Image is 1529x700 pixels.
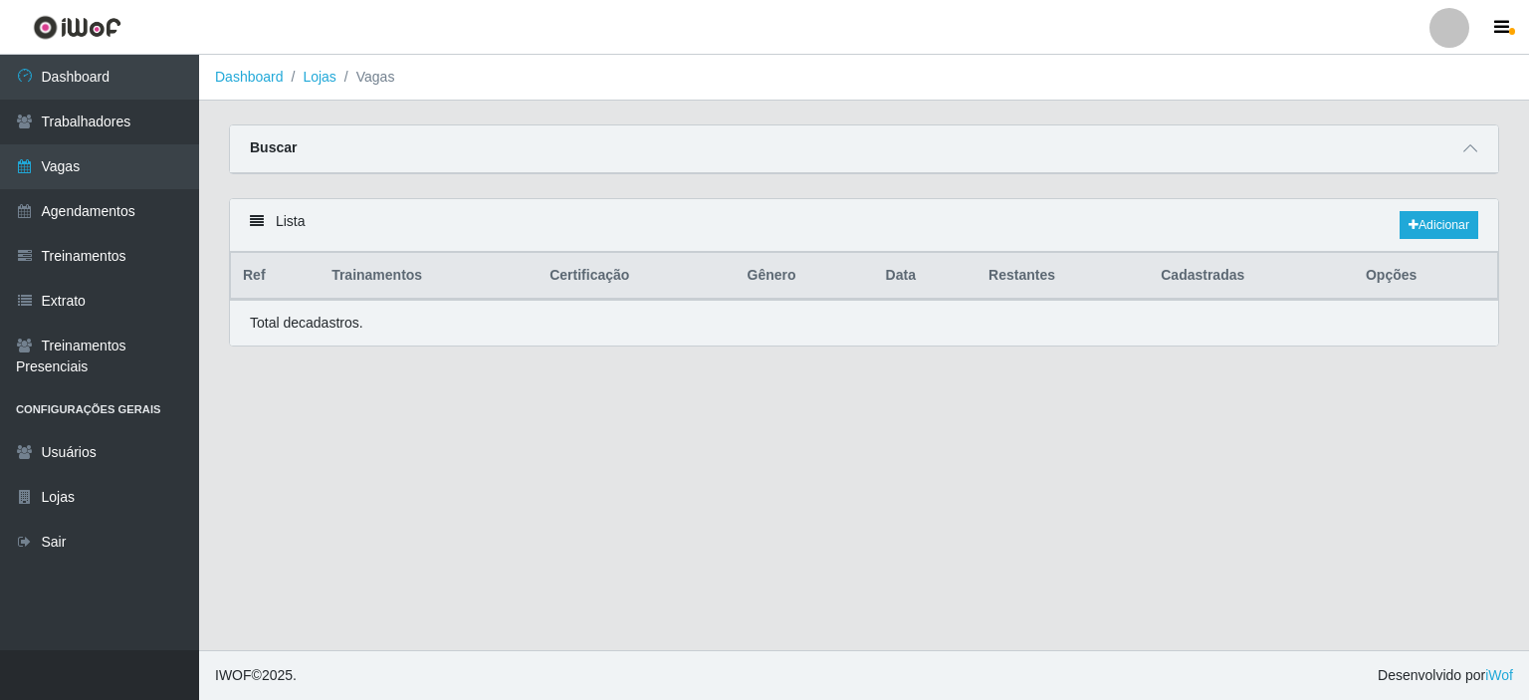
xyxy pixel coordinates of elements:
[215,665,297,686] span: © 2025 .
[874,253,978,300] th: Data
[231,253,321,300] th: Ref
[320,253,538,300] th: Trainamentos
[250,139,297,155] strong: Buscar
[303,69,335,85] a: Lojas
[250,313,363,334] p: Total de cadastros.
[215,667,252,683] span: IWOF
[1400,211,1478,239] a: Adicionar
[977,253,1149,300] th: Restantes
[199,55,1529,101] nav: breadcrumb
[33,15,121,40] img: CoreUI Logo
[736,253,874,300] th: Gênero
[215,69,284,85] a: Dashboard
[1149,253,1354,300] th: Cadastradas
[230,199,1498,252] div: Lista
[1354,253,1498,300] th: Opções
[336,67,395,88] li: Vagas
[538,253,735,300] th: Certificação
[1378,665,1513,686] span: Desenvolvido por
[1485,667,1513,683] a: iWof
